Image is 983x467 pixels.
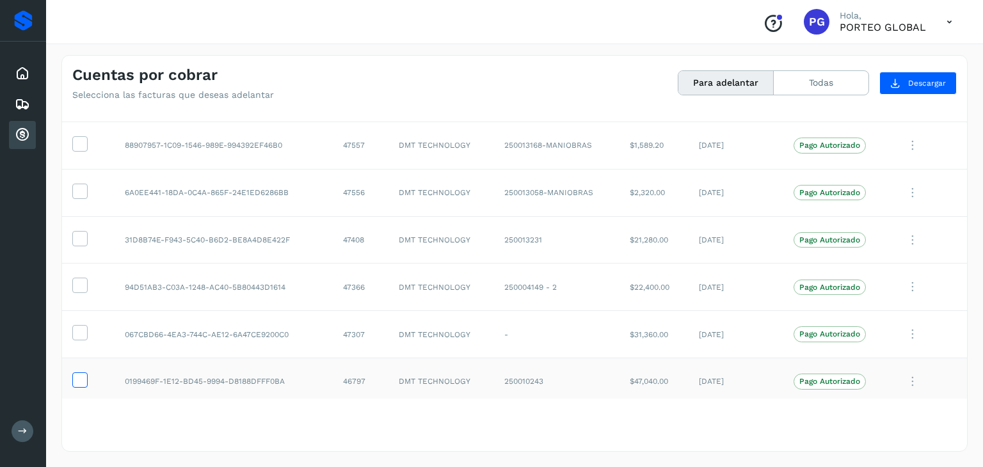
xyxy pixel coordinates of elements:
td: DMT TECHNOLOGY [388,169,494,216]
td: [DATE] [689,358,783,406]
td: 47557 [333,122,388,170]
td: 250013231 [494,216,619,264]
p: Pago Autorizado [799,377,860,386]
td: $1,589.20 [619,122,689,170]
td: 47556 [333,169,388,216]
td: DMT TECHNOLOGY [388,358,494,406]
p: PORTEO GLOBAL [840,21,926,33]
td: $2,320.00 [619,169,689,216]
td: [DATE] [689,216,783,264]
td: DMT TECHNOLOGY [388,122,494,170]
p: Pago Autorizado [799,235,860,244]
td: $21,280.00 [619,216,689,264]
td: 250013058-MANIOBRAS [494,169,619,216]
td: [DATE] [689,311,783,358]
button: Descargar [879,72,957,95]
td: 47307 [333,311,388,358]
td: DMT TECHNOLOGY [388,264,494,311]
td: DMT TECHNOLOGY [388,216,494,264]
p: Pago Autorizado [799,283,860,292]
button: Para adelantar [678,71,774,95]
p: Pago Autorizado [799,141,860,150]
p: Selecciona las facturas que deseas adelantar [72,90,274,100]
div: Inicio [9,59,36,88]
td: - [494,311,619,358]
td: $47,040.00 [619,358,689,406]
p: Pago Autorizado [799,188,860,197]
td: 47408 [333,216,388,264]
button: Todas [774,71,868,95]
td: 47366 [333,264,388,311]
div: Cuentas por cobrar [9,121,36,149]
td: 250010243 [494,358,619,406]
td: 6A0EE441-18DA-0C4A-865F-24E1ED6286BB [115,169,333,216]
td: $22,400.00 [619,264,689,311]
td: DMT TECHNOLOGY [388,311,494,358]
p: Pago Autorizado [799,329,860,338]
td: [DATE] [689,122,783,170]
td: 0199469F-1E12-BD45-9994-D8188DFFF0BA [115,358,333,406]
td: 067CBD66-4EA3-744C-AE12-6A47CE9200C0 [115,311,333,358]
p: Hola, [840,10,926,21]
td: 94D51AB3-C03A-1248-AC40-5B80443D1614 [115,264,333,311]
td: 250004149 - 2 [494,264,619,311]
td: 46797 [333,358,388,406]
span: Descargar [908,77,946,89]
td: 88907957-1C09-1546-989E-994392EF46B0 [115,122,333,170]
td: 250013168-MANIOBRAS [494,122,619,170]
td: 31D8B74E-F943-5C40-B6D2-BE8A4D8E422F [115,216,333,264]
td: [DATE] [689,264,783,311]
td: [DATE] [689,169,783,216]
div: Embarques [9,90,36,118]
td: $31,360.00 [619,311,689,358]
h4: Cuentas por cobrar [72,66,218,84]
